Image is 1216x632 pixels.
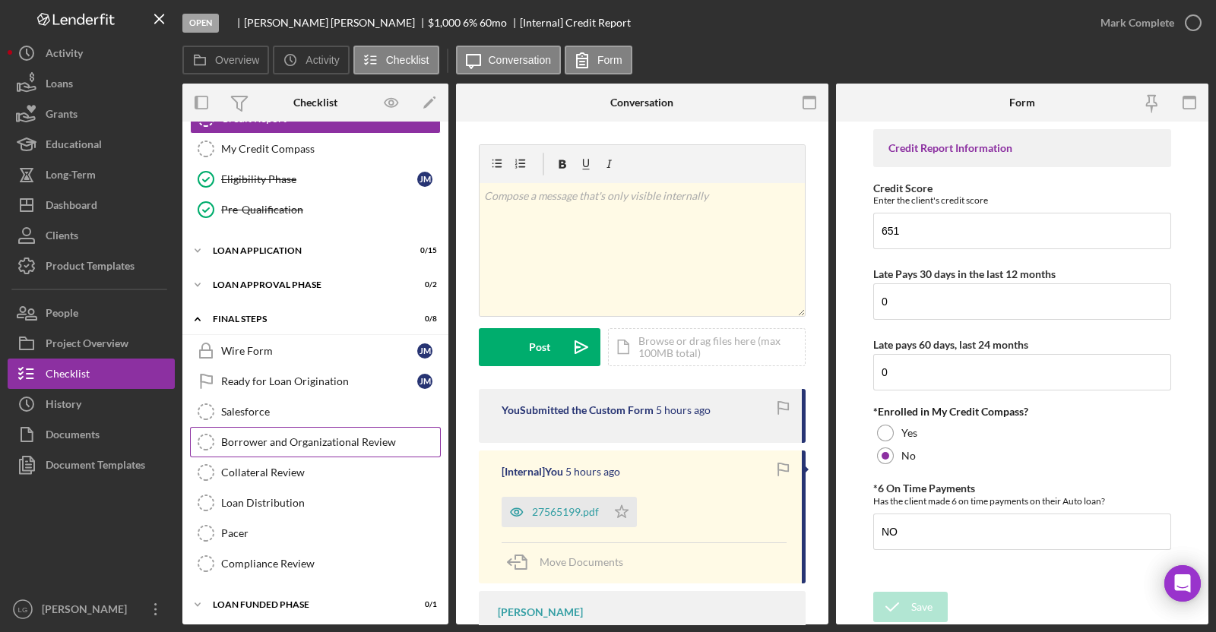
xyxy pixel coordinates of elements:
button: Educational [8,129,175,160]
div: 0 / 8 [410,314,437,324]
a: Eligibility PhaseJM [190,164,441,194]
button: LG[PERSON_NAME] [8,594,175,624]
a: Pacer [190,518,441,548]
div: Dashboard [46,190,97,224]
a: Salesforce [190,397,441,427]
div: Project Overview [46,328,128,362]
button: Project Overview [8,328,175,359]
div: Mark Complete [1100,8,1174,38]
a: Pre-Qualification [190,194,441,225]
label: Form [597,54,622,66]
button: Clients [8,220,175,251]
button: Conversation [456,46,562,74]
button: Long-Term [8,160,175,190]
a: Compliance Review [190,548,441,579]
label: Credit Score [873,182,933,194]
div: Loan Funded Phase [213,600,399,609]
button: Save [873,592,948,622]
div: Borrower and Organizational Review [221,436,440,448]
div: [PERSON_NAME] [498,606,583,618]
button: Activity [273,46,349,74]
div: You Submitted the Custom Form [502,404,654,416]
div: Has the client made 6 on time payments on their Auto loan? [873,495,1171,507]
div: Ready for Loan Origination [221,375,417,387]
button: Documents [8,419,175,450]
label: Overview [215,54,259,66]
button: Form [565,46,632,74]
button: Move Documents [502,543,638,581]
div: Loan Application [213,246,399,255]
div: 0 / 2 [410,280,437,289]
div: Product Templates [46,251,135,285]
div: 6 % [463,17,477,29]
label: Activity [306,54,339,66]
button: Document Templates [8,450,175,480]
div: J M [417,343,432,359]
button: Overview [182,46,269,74]
div: Activity [46,38,83,72]
div: People [46,298,78,332]
div: Salesforce [221,406,440,418]
div: Pacer [221,527,440,539]
div: Enter the client's credit score [873,194,1171,206]
div: FINAL STEPS [213,314,399,324]
div: Educational [46,129,102,163]
div: 60 mo [480,17,507,29]
button: Checklist [8,359,175,389]
button: Activity [8,38,175,68]
div: Collateral Review [221,466,440,479]
label: Checklist [386,54,429,66]
div: Save [911,592,933,622]
div: Checklist [46,359,90,393]
a: Ready for Loan OriginationJM [190,366,441,397]
div: Form [1009,96,1035,109]
a: Loans [8,68,175,99]
button: Mark Complete [1085,8,1208,38]
div: [PERSON_NAME] [PERSON_NAME] [244,17,428,29]
a: Borrower and Organizational Review [190,427,441,457]
label: No [901,450,916,462]
div: Document Templates [46,450,145,484]
span: $1,000 [428,16,461,29]
div: Grants [46,99,78,133]
button: Grants [8,99,175,129]
div: Open [182,14,219,33]
a: Loan Distribution [190,488,441,518]
button: Post [479,328,600,366]
div: [PERSON_NAME] [38,594,137,628]
div: Credit Report Information [888,142,1156,154]
button: People [8,298,175,328]
div: Loan Approval Phase [213,280,399,289]
time: 2025-10-14 21:31 [565,466,620,478]
div: Post [529,328,550,366]
div: Loan Distribution [221,497,440,509]
div: *Enrolled in My Credit Compass? [873,406,1171,418]
a: Collateral Review [190,457,441,488]
button: Product Templates [8,251,175,281]
div: Eligibility Phase [221,173,417,185]
div: [Internal] You [502,466,563,478]
label: Late Pays 30 days in the last 12 months [873,267,1056,280]
div: Long-Term [46,160,96,194]
div: Open Intercom Messenger [1164,565,1201,602]
div: Compliance Review [221,558,440,570]
div: Wire Form [221,345,417,357]
div: J M [417,374,432,389]
label: *6 On Time Payments [873,482,975,495]
text: LG [18,605,28,614]
a: My Credit Compass [190,134,441,164]
div: Conversation [610,96,673,109]
button: Dashboard [8,190,175,220]
div: 0 / 15 [410,246,437,255]
div: My Credit Compass [221,143,440,155]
